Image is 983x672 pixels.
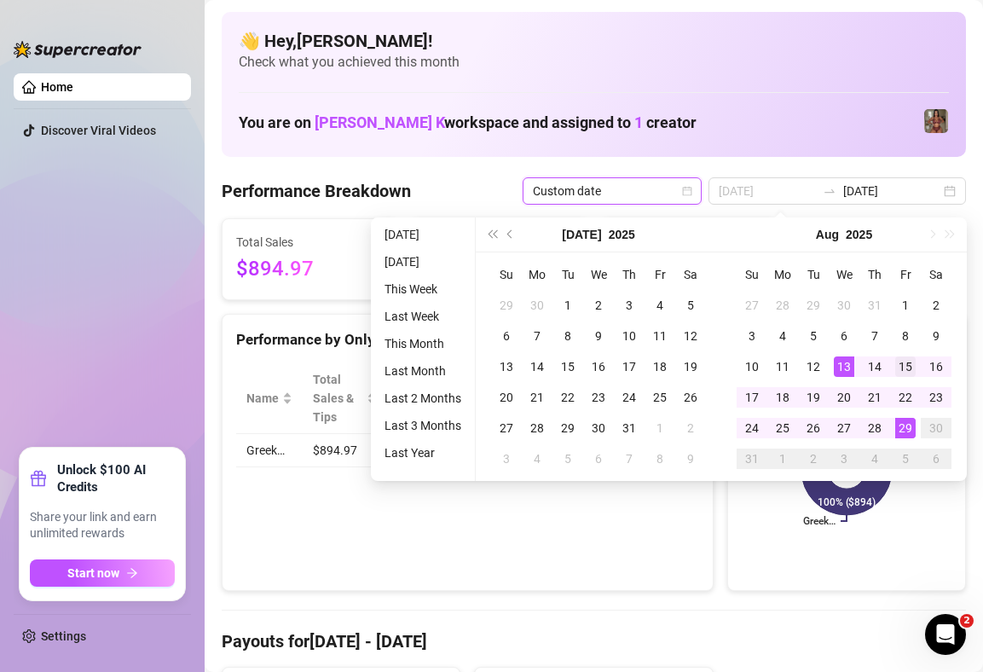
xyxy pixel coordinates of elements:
td: 2025-06-30 [522,290,552,321]
div: 2 [680,418,701,438]
td: 2025-08-08 [645,443,675,474]
th: Fr [890,259,921,290]
strong: Unlock $100 AI Credits [57,461,175,495]
span: Start now [67,566,119,580]
h4: Payouts for [DATE] - [DATE] [222,629,966,653]
td: 2025-07-28 [522,413,552,443]
td: 2025-07-30 [583,413,614,443]
td: 2025-08-09 [675,443,706,474]
div: 13 [496,356,517,377]
span: swap-right [823,184,836,198]
div: 12 [680,326,701,346]
span: 1 [634,113,643,131]
div: 13 [834,356,854,377]
div: 20 [834,387,854,408]
input: End date [843,182,940,200]
li: [DATE] [378,252,468,272]
div: 29 [895,418,916,438]
button: Choose a year [609,217,635,252]
div: 31 [742,449,762,469]
div: 30 [527,295,547,316]
div: 7 [864,326,885,346]
td: 2025-08-24 [737,413,767,443]
div: 2 [926,295,946,316]
td: 2025-07-17 [614,351,645,382]
span: arrow-right [126,567,138,579]
h4: 👋 Hey, [PERSON_NAME] ! [239,29,949,53]
td: 2025-08-12 [798,351,829,382]
td: 2025-08-05 [552,443,583,474]
td: 2025-09-01 [767,443,798,474]
td: 2025-08-10 [737,351,767,382]
td: 2025-06-29 [491,290,522,321]
div: 16 [588,356,609,377]
div: 16 [926,356,946,377]
div: 5 [558,449,578,469]
div: 2 [803,449,824,469]
td: 2025-08-31 [737,443,767,474]
div: 25 [650,387,670,408]
td: 2025-08-01 [645,413,675,443]
div: 4 [864,449,885,469]
div: 5 [680,295,701,316]
td: 2025-07-21 [522,382,552,413]
div: 23 [588,387,609,408]
div: 17 [619,356,639,377]
h4: Performance Breakdown [222,179,411,203]
div: 31 [864,295,885,316]
td: 2025-08-27 [829,413,859,443]
td: 2025-08-03 [737,321,767,351]
a: Discover Viral Videos [41,124,156,137]
td: 2025-08-29 [890,413,921,443]
td: 2025-08-06 [829,321,859,351]
span: 2 [960,614,974,628]
td: 2025-08-26 [798,413,829,443]
div: 26 [680,387,701,408]
td: 2025-07-20 [491,382,522,413]
div: 10 [742,356,762,377]
td: 2025-08-11 [767,351,798,382]
div: 15 [895,356,916,377]
div: 28 [527,418,547,438]
td: $894.97 [303,434,387,467]
div: 1 [895,295,916,316]
div: 15 [558,356,578,377]
th: Sa [675,259,706,290]
input: Start date [719,182,816,200]
div: 21 [527,387,547,408]
span: Check what you achieved this month [239,53,949,72]
td: 2025-07-01 [552,290,583,321]
div: 9 [680,449,701,469]
iframe: Intercom live chat [925,614,966,655]
img: logo-BBDzfeDw.svg [14,41,142,58]
td: 2025-08-14 [859,351,890,382]
td: 2025-08-01 [890,290,921,321]
div: 23 [926,387,946,408]
button: Last year (Control + left) [483,217,501,252]
div: 5 [895,449,916,469]
td: 2025-08-02 [921,290,951,321]
div: 28 [772,295,793,316]
li: Last Week [378,306,468,327]
td: 2025-07-16 [583,351,614,382]
th: Th [614,259,645,290]
span: $894.97 [236,253,383,286]
div: 21 [864,387,885,408]
div: 6 [926,449,946,469]
button: Previous month (PageUp) [501,217,520,252]
th: Name [236,363,303,434]
th: Su [491,259,522,290]
div: 4 [650,295,670,316]
div: 29 [558,418,578,438]
td: 2025-07-25 [645,382,675,413]
div: 30 [588,418,609,438]
td: 2025-08-20 [829,382,859,413]
td: 2025-08-21 [859,382,890,413]
div: 22 [895,387,916,408]
div: 19 [680,356,701,377]
div: 29 [496,295,517,316]
td: 2025-09-03 [829,443,859,474]
div: 5 [803,326,824,346]
td: 2025-07-29 [552,413,583,443]
img: Greek [924,109,948,133]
